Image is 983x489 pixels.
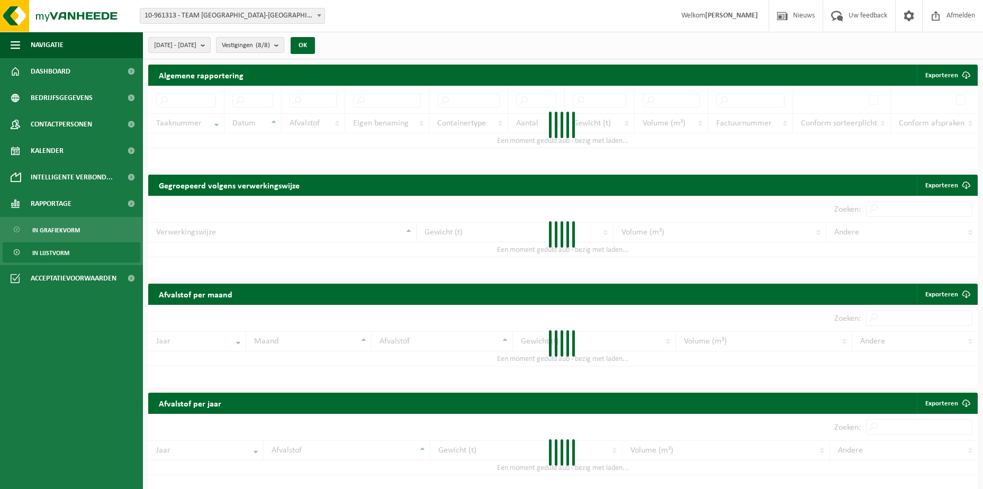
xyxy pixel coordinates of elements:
[148,37,211,53] button: [DATE] - [DATE]
[31,85,93,111] span: Bedrijfsgegevens
[917,284,977,305] a: Exporteren
[705,12,758,20] strong: [PERSON_NAME]
[154,38,196,53] span: [DATE] - [DATE]
[917,175,977,196] a: Exporteren
[31,191,71,217] span: Rapportage
[291,37,315,54] button: OK
[3,220,140,240] a: In grafiekvorm
[31,32,64,58] span: Navigatie
[31,111,92,138] span: Contactpersonen
[148,65,254,86] h2: Algemene rapportering
[216,37,284,53] button: Vestigingen(8/8)
[3,242,140,262] a: In lijstvorm
[31,265,116,292] span: Acceptatievoorwaarden
[148,393,232,413] h2: Afvalstof per jaar
[32,220,80,240] span: In grafiekvorm
[148,175,310,195] h2: Gegroepeerd volgens verwerkingswijze
[31,58,70,85] span: Dashboard
[917,65,977,86] button: Exporteren
[222,38,270,53] span: Vestigingen
[140,8,325,24] span: 10-961313 - TEAM ANTWERPEN-ZUID
[256,42,270,49] count: (8/8)
[31,164,113,191] span: Intelligente verbond...
[148,284,243,304] h2: Afvalstof per maand
[917,393,977,414] a: Exporteren
[32,243,69,263] span: In lijstvorm
[140,8,324,23] span: 10-961313 - TEAM ANTWERPEN-ZUID
[31,138,64,164] span: Kalender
